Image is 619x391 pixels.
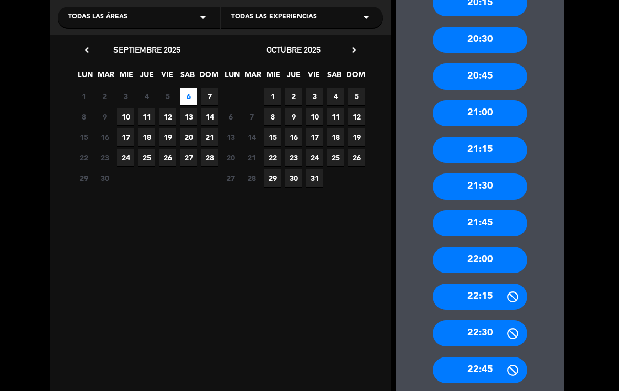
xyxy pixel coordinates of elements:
span: JUE [285,69,302,86]
i: chevron_left [81,45,92,56]
span: 12 [348,108,365,125]
span: octubre 2025 [266,45,321,55]
span: 31 [306,169,323,187]
span: 4 [327,88,344,105]
span: 13 [180,108,197,125]
span: 14 [243,128,260,146]
i: arrow_drop_down [197,11,209,24]
span: LUN [77,69,94,86]
span: 19 [159,128,176,146]
span: 1 [75,88,92,105]
div: 21:30 [433,173,527,200]
span: 18 [138,128,155,146]
div: 22:15 [433,284,527,310]
span: 1 [264,88,281,105]
span: 19 [348,128,365,146]
span: JUE [138,69,155,86]
span: SAB [179,69,196,86]
span: 30 [96,169,113,187]
div: 22:45 [433,357,527,383]
span: 23 [285,149,302,166]
div: 21:15 [433,137,527,163]
span: VIE [305,69,323,86]
span: 17 [117,128,134,146]
span: 27 [222,169,239,187]
span: 10 [117,108,134,125]
span: 3 [117,88,134,105]
span: 16 [96,128,113,146]
span: 12 [159,108,176,125]
div: 22:00 [433,247,527,273]
span: 20 [222,149,239,166]
span: 13 [222,128,239,146]
div: 20:45 [433,63,527,90]
span: MIE [118,69,135,86]
span: 16 [285,128,302,146]
span: 6 [222,108,239,125]
span: 29 [75,169,92,187]
span: 3 [306,88,323,105]
span: 21 [201,128,218,146]
span: 11 [327,108,344,125]
span: 18 [327,128,344,146]
span: 2 [285,88,302,105]
span: 2 [96,88,113,105]
span: 10 [306,108,323,125]
span: 7 [201,88,218,105]
span: 25 [327,149,344,166]
div: 21:45 [433,210,527,236]
div: 22:30 [433,320,527,346]
span: 9 [96,108,113,125]
span: 17 [306,128,323,146]
i: chevron_right [348,45,359,56]
span: 21 [243,149,260,166]
span: VIE [158,69,176,86]
span: Todas las experiencias [231,12,317,23]
span: 6 [180,88,197,105]
i: arrow_drop_down [360,11,372,24]
span: 22 [75,149,92,166]
span: 28 [243,169,260,187]
div: 21:00 [433,100,527,126]
span: 15 [264,128,281,146]
span: DOM [346,69,364,86]
div: 20:30 [433,27,527,53]
span: 25 [138,149,155,166]
span: 23 [96,149,113,166]
span: septiembre 2025 [113,45,180,55]
span: 24 [117,149,134,166]
span: 20 [180,128,197,146]
span: DOM [199,69,217,86]
span: 15 [75,128,92,146]
span: 22 [264,149,281,166]
span: 24 [306,149,323,166]
span: 5 [348,88,365,105]
span: MAR [97,69,114,86]
span: SAB [326,69,343,86]
span: MAR [244,69,261,86]
span: 8 [75,108,92,125]
span: 5 [159,88,176,105]
span: 9 [285,108,302,125]
span: 29 [264,169,281,187]
span: 4 [138,88,155,105]
span: Todas las áreas [68,12,127,23]
span: 26 [159,149,176,166]
span: 14 [201,108,218,125]
span: 11 [138,108,155,125]
span: 7 [243,108,260,125]
span: 8 [264,108,281,125]
span: 27 [180,149,197,166]
span: 30 [285,169,302,187]
span: MIE [264,69,282,86]
span: 26 [348,149,365,166]
span: 28 [201,149,218,166]
span: LUN [223,69,241,86]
